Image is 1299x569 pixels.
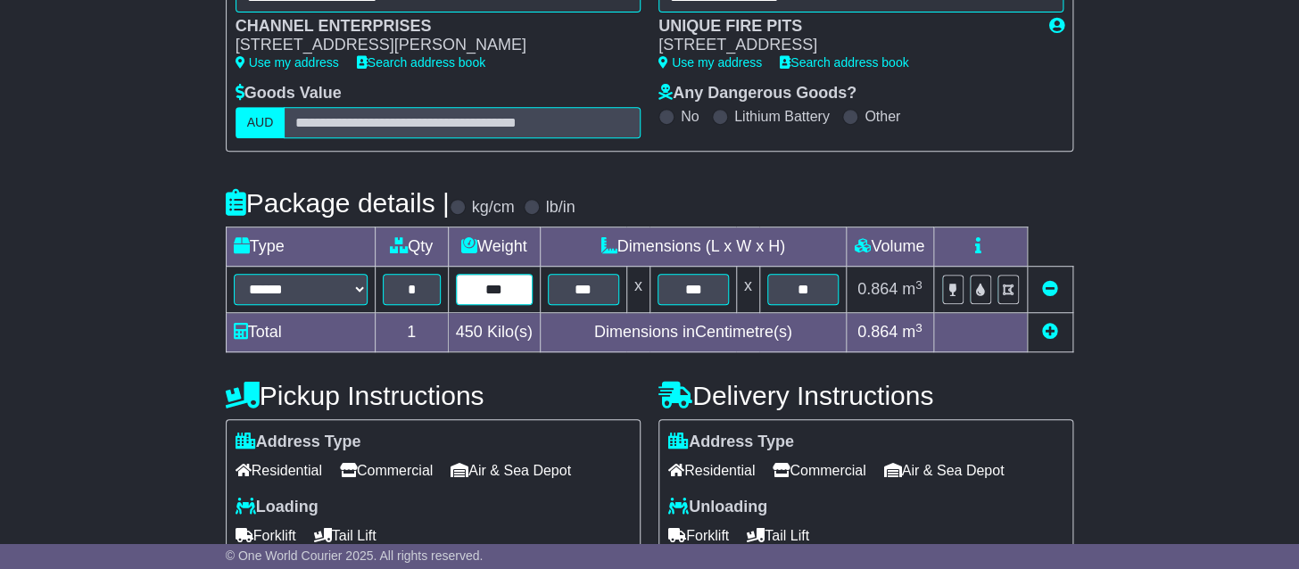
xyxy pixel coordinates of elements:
[780,55,908,70] a: Search address book
[1042,280,1058,298] a: Remove this item
[546,198,575,218] label: lb/in
[472,198,515,218] label: kg/cm
[540,313,846,352] td: Dimensions in Centimetre(s)
[236,36,623,55] div: [STREET_ADDRESS][PERSON_NAME]
[658,381,1073,410] h4: Delivery Instructions
[456,323,483,341] span: 450
[448,313,540,352] td: Kilo(s)
[226,548,484,563] span: © One World Courier 2025. All rights reserved.
[236,498,319,517] label: Loading
[865,108,900,125] label: Other
[846,227,933,267] td: Volume
[375,227,448,267] td: Qty
[314,522,376,549] span: Tail Lift
[236,17,623,37] div: CHANNEL ENTERPRISES
[540,227,846,267] td: Dimensions (L x W x H)
[451,457,571,484] span: Air & Sea Depot
[884,457,1005,484] span: Air & Sea Depot
[226,227,375,267] td: Type
[236,433,361,452] label: Address Type
[448,227,540,267] td: Weight
[668,433,794,452] label: Address Type
[236,522,296,549] span: Forklift
[681,108,699,125] label: No
[857,280,898,298] span: 0.864
[668,522,729,549] span: Forklift
[658,84,856,103] label: Any Dangerous Goods?
[236,84,342,103] label: Goods Value
[626,267,649,313] td: x
[340,457,433,484] span: Commercial
[773,457,865,484] span: Commercial
[226,188,450,218] h4: Package details |
[1042,323,1058,341] a: Add new item
[915,278,923,292] sup: 3
[375,313,448,352] td: 1
[857,323,898,341] span: 0.864
[734,108,830,125] label: Lithium Battery
[902,323,923,341] span: m
[658,17,1030,37] div: UNIQUE FIRE PITS
[226,313,375,352] td: Total
[747,522,809,549] span: Tail Lift
[736,267,759,313] td: x
[915,321,923,334] sup: 3
[668,457,755,484] span: Residential
[658,55,762,70] a: Use my address
[658,36,1030,55] div: [STREET_ADDRESS]
[226,381,641,410] h4: Pickup Instructions
[236,457,322,484] span: Residential
[236,107,285,138] label: AUD
[668,498,767,517] label: Unloading
[357,55,485,70] a: Search address book
[236,55,339,70] a: Use my address
[902,280,923,298] span: m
